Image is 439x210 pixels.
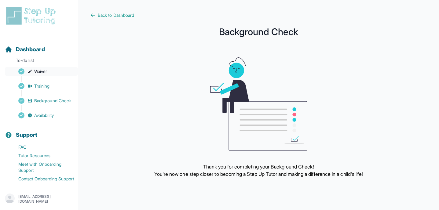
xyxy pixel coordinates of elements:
[16,131,38,139] span: Support
[154,170,363,178] p: You're now one step closer to becoming a Step Up Tutor and making a difference in a child's life!
[16,45,45,54] span: Dashboard
[2,121,75,142] button: Support
[90,12,427,18] a: Back to Dashboard
[154,163,363,170] p: Thank you for completing your Background Check!
[2,57,75,66] p: To-do list
[5,160,78,175] a: Meet with Onboarding Support
[18,194,73,204] p: [EMAIL_ADDRESS][DOMAIN_NAME]
[210,57,308,151] img: meeting graphic
[98,12,134,18] span: Back to Dashboard
[5,45,45,54] a: Dashboard
[5,67,78,76] a: Waiver
[5,96,78,105] a: Background Check
[5,111,78,120] a: Availability
[34,98,71,104] span: Background Check
[34,68,47,74] span: Waiver
[5,82,78,90] a: Training
[34,83,50,89] span: Training
[90,28,427,35] h1: Background Check
[34,112,54,118] span: Availability
[5,175,78,183] a: Contact Onboarding Support
[5,143,78,151] a: FAQ
[2,35,75,56] button: Dashboard
[5,151,78,160] a: Tutor Resources
[5,6,59,26] img: logo
[5,194,73,205] button: [EMAIL_ADDRESS][DOMAIN_NAME]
